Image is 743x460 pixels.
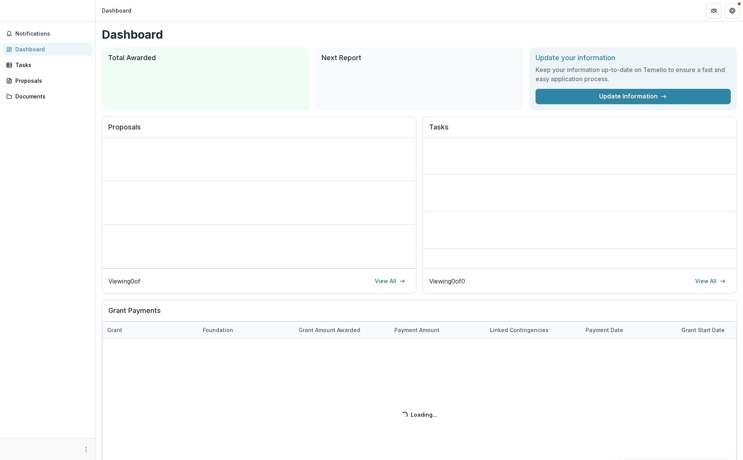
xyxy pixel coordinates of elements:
[3,74,92,87] a: Proposals
[99,5,134,16] nav: breadcrumb
[3,28,92,40] button: Notifications
[15,77,86,85] div: Proposals
[108,306,730,321] h2: Grant Payments
[725,3,740,18] button: Get Help
[15,31,89,37] span: Notifications
[536,65,731,83] h3: Keep your information up-to-date on Temelio to ensure a fast and easy application process.
[15,45,86,53] div: Dashboard
[536,54,731,62] h2: Update your information
[15,92,86,100] div: Documents
[536,89,731,104] a: Update Information
[108,277,140,286] p: Viewing 0 of
[3,43,92,56] a: Dashboard
[429,277,465,286] p: Viewing 0 of 0
[691,275,730,287] a: View All
[322,54,517,62] h2: Next Report
[82,445,91,454] button: More
[102,7,131,15] div: Dashboard
[429,123,731,138] h2: Tasks
[15,61,86,69] div: Tasks
[3,90,92,103] a: Documents
[108,123,410,138] h2: Proposals
[3,59,92,71] a: Tasks
[108,54,303,62] h2: Total Awarded
[102,28,737,41] h1: Dashboard
[370,275,410,287] a: View All
[706,3,722,18] button: Partners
